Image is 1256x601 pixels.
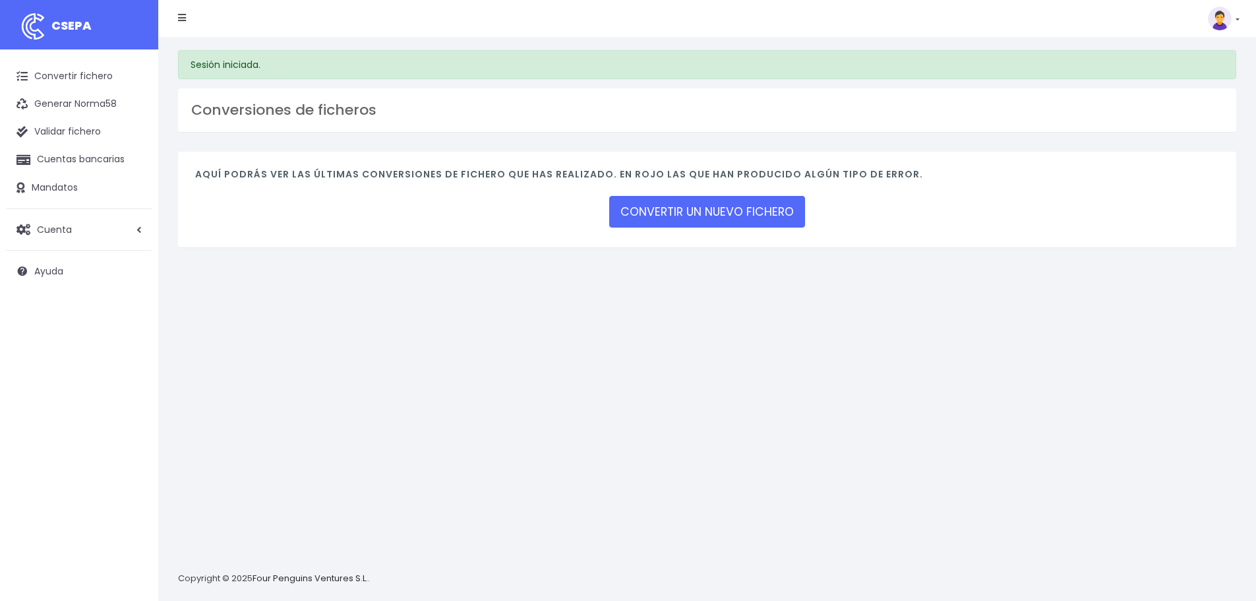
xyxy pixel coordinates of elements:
span: Cuenta [37,222,72,236]
a: Four Penguins Ventures S.L. [253,572,368,585]
h4: Aquí podrás ver las últimas conversiones de fichero que has realizado. En rojo las que han produc... [195,169,1219,187]
img: logo [16,10,49,43]
a: Mandatos [7,174,152,202]
a: Convertir fichero [7,63,152,90]
h3: Conversiones de ficheros [191,102,1223,119]
a: Cuenta [7,216,152,243]
p: Copyright © 2025 . [178,572,370,586]
a: CONVERTIR UN NUEVO FICHERO [609,196,805,228]
a: Ayuda [7,257,152,285]
span: CSEPA [51,17,92,34]
span: Ayuda [34,265,63,278]
a: Generar Norma58 [7,90,152,118]
a: Cuentas bancarias [7,146,152,174]
a: Validar fichero [7,118,152,146]
img: profile [1208,7,1232,30]
div: Sesión iniciada. [178,50,1236,79]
